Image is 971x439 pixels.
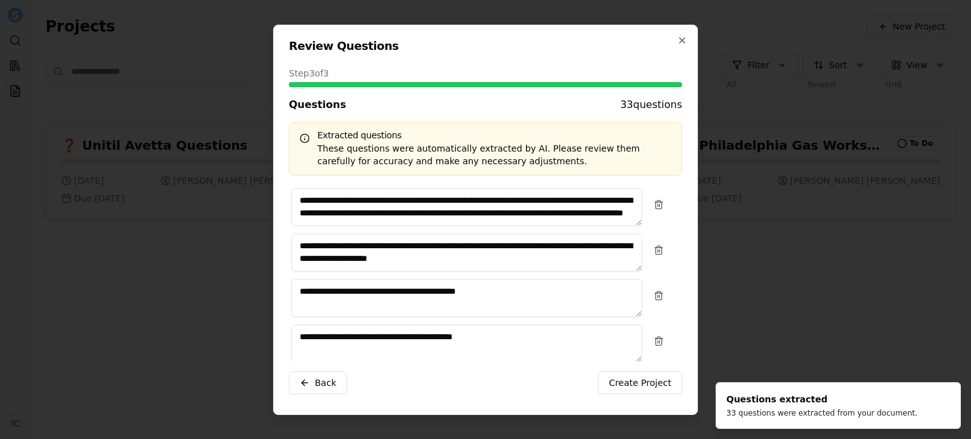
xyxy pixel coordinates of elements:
div: These questions were automatically extracted by AI. Please review them carefully for accuracy and... [300,142,671,167]
div: Questions extracted [726,393,917,406]
button: Create Project [598,371,682,394]
h5: Extracted questions [300,131,671,140]
span: Step 3 of 3 [289,67,329,80]
span: Back [315,376,336,389]
span: Questions [289,97,346,112]
div: 33 questions were extracted from your document. [726,408,917,418]
span: 33 questions [620,97,682,112]
h2: Review Questions [289,40,682,52]
button: Back [289,371,347,394]
span: Create Project [609,376,671,389]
